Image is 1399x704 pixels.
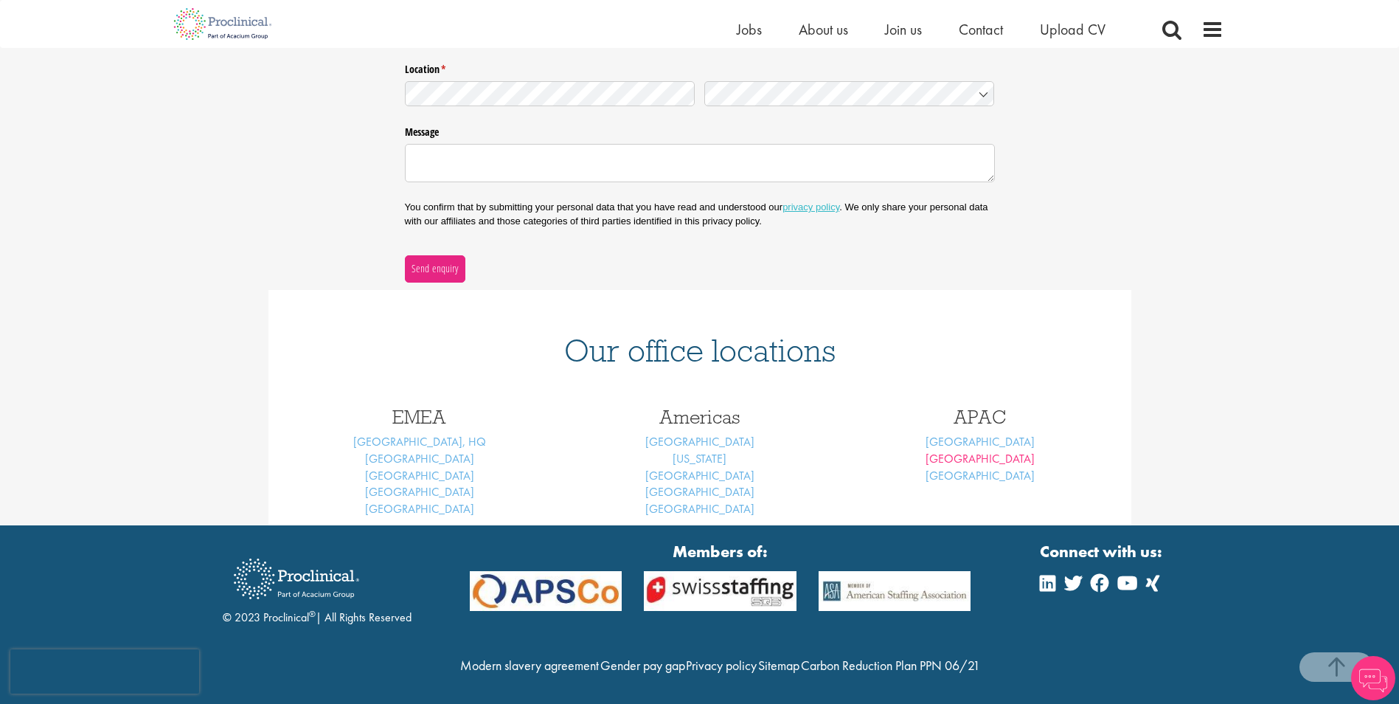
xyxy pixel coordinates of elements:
a: privacy policy [782,201,839,213]
a: [GEOGRAPHIC_DATA] [365,501,474,517]
img: APSCo [633,571,808,612]
a: [GEOGRAPHIC_DATA] [926,451,1035,466]
a: Carbon Reduction Plan PPN 06/21 [801,657,980,674]
strong: Connect with us: [1040,540,1165,563]
img: Proclinical Recruitment [223,548,370,610]
a: [GEOGRAPHIC_DATA] [645,501,754,517]
a: [US_STATE] [673,451,726,466]
span: Send enquiry [411,260,459,277]
a: Privacy policy [686,657,757,674]
a: [GEOGRAPHIC_DATA] [645,484,754,500]
a: Upload CV [1040,20,1105,39]
a: [GEOGRAPHIC_DATA] [926,434,1035,449]
input: State / Province / Region [405,81,695,107]
a: [GEOGRAPHIC_DATA] [365,484,474,500]
strong: Members of: [470,540,971,563]
label: Message [405,120,995,139]
a: Join us [885,20,922,39]
p: You confirm that by submitting your personal data that you have read and understood our . We only... [405,201,995,227]
div: © 2023 Proclinical | All Rights Reserved [223,548,412,627]
h3: Americas [571,407,829,427]
a: Contact [959,20,1003,39]
img: APSCo [808,571,982,612]
input: Country [704,81,995,107]
a: Gender pay gap [600,657,685,674]
h1: Our office locations [291,334,1109,367]
h3: APAC [851,407,1109,427]
a: Sitemap [758,657,799,674]
a: Jobs [737,20,762,39]
iframe: reCAPTCHA [10,649,199,694]
img: Chatbot [1351,656,1395,700]
button: Send enquiry [405,255,465,282]
legend: Location [405,58,995,77]
img: APSCo [459,571,633,612]
a: [GEOGRAPHIC_DATA] [365,451,474,466]
a: [GEOGRAPHIC_DATA] [645,434,754,449]
a: [GEOGRAPHIC_DATA] [926,468,1035,483]
a: Modern slavery agreement [460,657,599,674]
a: [GEOGRAPHIC_DATA] [645,468,754,483]
sup: ® [309,608,316,620]
h3: EMEA [291,407,549,427]
a: [GEOGRAPHIC_DATA] [365,468,474,483]
a: [GEOGRAPHIC_DATA], HQ [353,434,486,449]
a: About us [799,20,848,39]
